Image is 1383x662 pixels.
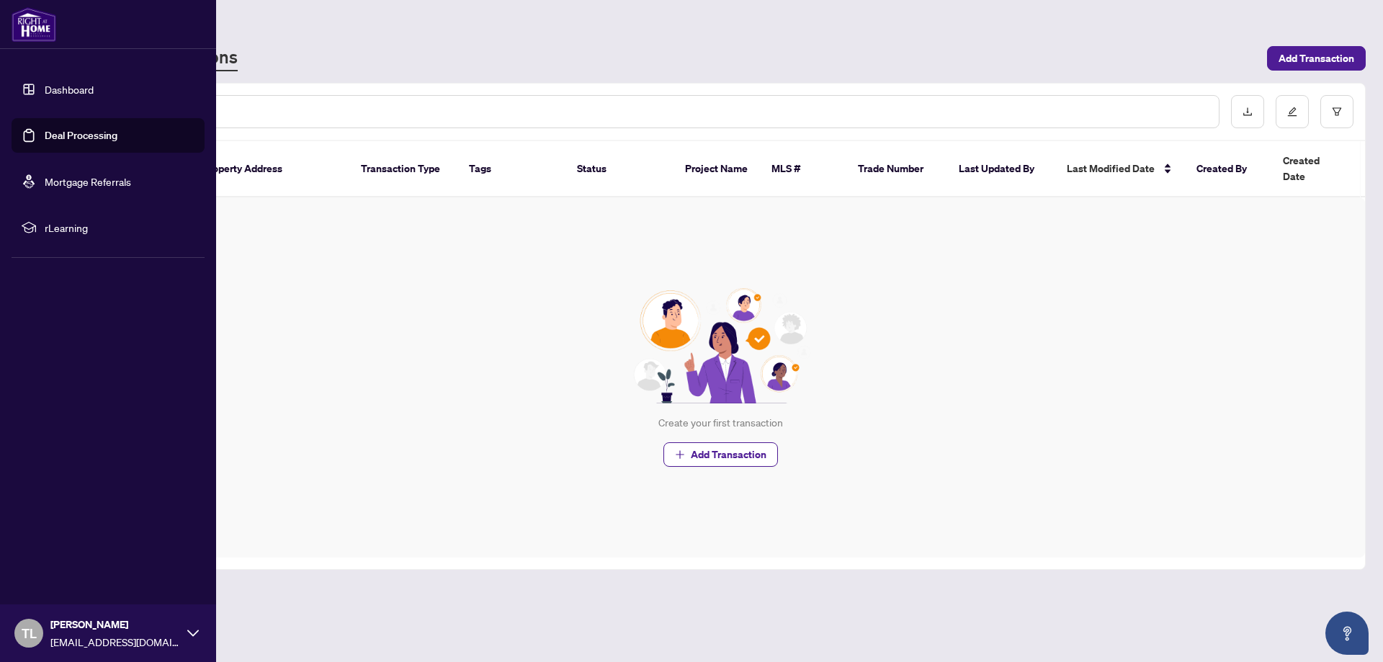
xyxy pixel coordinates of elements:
button: Open asap [1325,612,1369,655]
button: download [1231,95,1264,128]
th: Created Date [1271,141,1372,197]
th: Last Modified Date [1055,141,1185,197]
span: download [1243,107,1253,117]
a: Deal Processing [45,129,117,142]
a: Dashboard [45,83,94,96]
th: Trade Number [846,141,947,197]
span: Add Transaction [691,443,766,466]
button: edit [1276,95,1309,128]
span: [EMAIL_ADDRESS][DOMAIN_NAME] [50,634,180,650]
th: Status [565,141,673,197]
span: rLearning [45,220,194,236]
th: Tags [457,141,565,197]
span: TL [22,623,37,643]
th: Property Address [191,141,349,197]
button: filter [1320,95,1353,128]
th: Project Name [673,141,760,197]
th: Created By [1185,141,1271,197]
span: Created Date [1283,153,1343,184]
span: edit [1287,107,1297,117]
div: Create your first transaction [658,415,783,431]
span: [PERSON_NAME] [50,617,180,632]
img: Null State Icon [627,288,813,403]
img: logo [12,7,56,42]
th: Last Updated By [947,141,1055,197]
span: plus [675,449,685,460]
th: Transaction Type [349,141,457,197]
th: MLS # [760,141,846,197]
span: Last Modified Date [1067,161,1155,176]
a: Mortgage Referrals [45,175,131,188]
button: Add Transaction [663,442,778,467]
span: filter [1332,107,1342,117]
span: Add Transaction [1279,47,1354,70]
button: Add Transaction [1267,46,1366,71]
